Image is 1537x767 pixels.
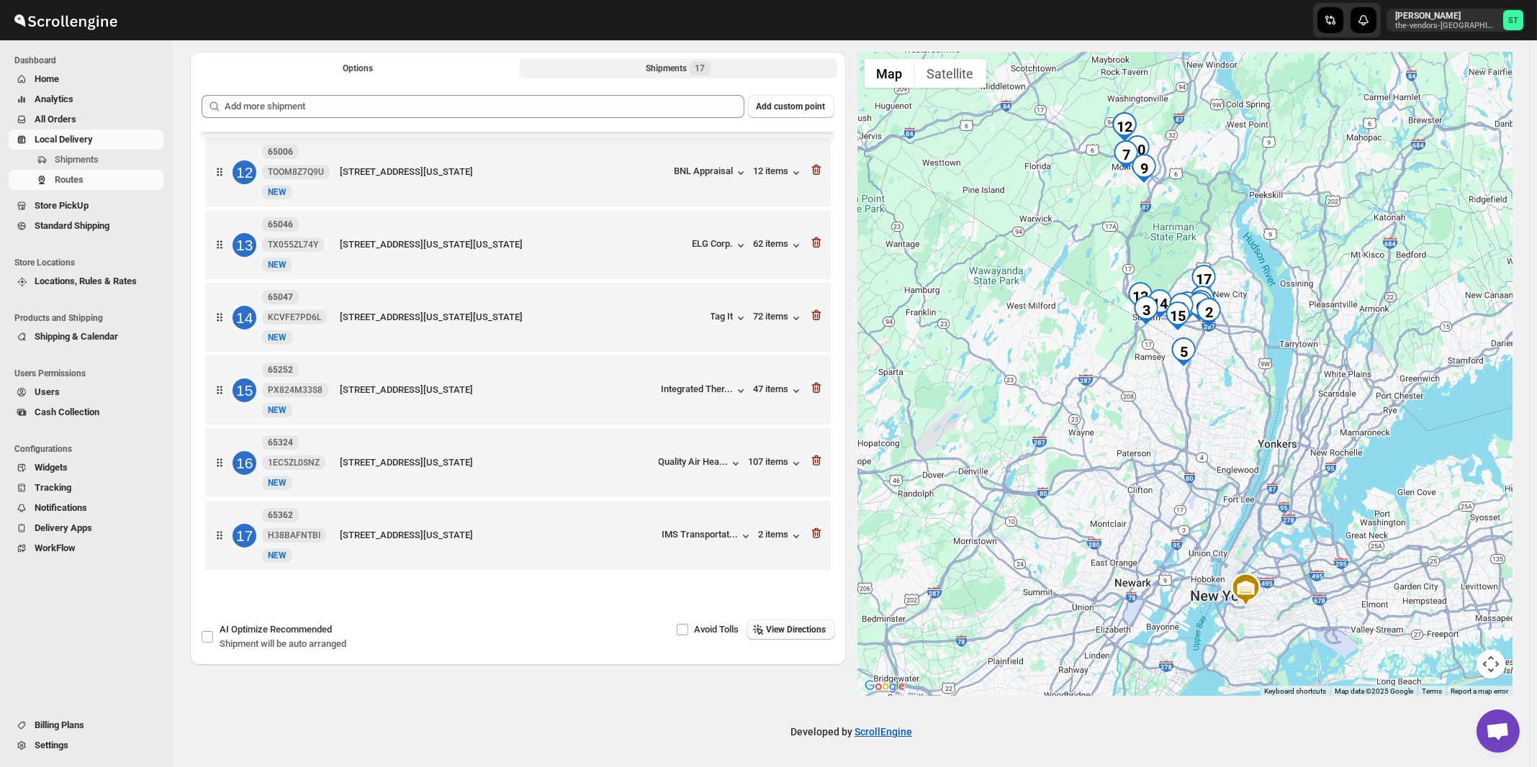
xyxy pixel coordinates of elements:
[190,83,846,583] div: Selected Shipments
[1451,687,1508,695] a: Report a map error
[759,529,803,543] button: 2 items
[268,187,287,197] span: NEW
[1130,154,1158,183] div: 9
[225,95,744,118] input: Add more shipment
[268,292,293,302] b: 65047
[205,137,831,206] div: 1265006TOOM8Z7Q9UNEW[STREET_ADDRESS][US_STATE]BNL Appraisal12 items
[1169,337,1198,366] div: 5
[35,73,59,84] span: Home
[35,543,76,553] span: WorkFlow
[35,502,87,513] span: Notifications
[1508,16,1518,25] text: ST
[754,311,803,325] button: 72 items
[1188,286,1217,314] div: 16
[662,529,739,540] div: IMS Transportat...
[1185,292,1214,321] div: 6
[9,327,163,347] button: Shipping & Calendar
[233,233,256,257] div: 13
[35,482,71,493] span: Tracking
[1145,289,1174,318] div: 14
[9,382,163,402] button: Users
[343,63,373,74] span: Options
[754,238,803,253] button: 62 items
[14,55,166,66] span: Dashboard
[9,498,163,518] button: Notifications
[340,455,653,470] div: [STREET_ADDRESS][US_STATE]
[855,726,912,737] a: ScrollEngine
[659,456,743,471] button: Quality Air Hea...
[268,530,320,541] span: H38BAFNTBI
[1395,10,1497,22] p: [PERSON_NAME]
[1503,10,1523,30] span: Simcha Trieger
[268,457,320,468] span: 1EC5ZL0SNZ
[220,638,346,649] span: Shipment will be auto arranged
[695,624,739,635] span: Avoid Tolls
[1477,650,1505,678] button: Map camera controls
[268,166,324,178] span: TOOM8Z7Q9U
[14,257,166,268] span: Store Locations
[1123,135,1152,164] div: 10
[767,624,826,635] span: View Directions
[1186,290,1215,319] div: 1
[35,386,60,397] span: Users
[35,200,89,211] span: Store PickUp
[1422,687,1442,695] a: Terms (opens in new tab)
[205,210,831,279] div: 1365046TX055ZL74YNEW[STREET_ADDRESS][US_STATE][US_STATE]ELG Corp.62 items
[9,109,163,130] button: All Orders
[340,310,705,324] div: [STREET_ADDRESS][US_STATE][US_STATE]
[233,306,256,330] div: 14
[268,510,293,520] b: 65362
[754,165,803,180] button: 12 items
[35,522,92,533] span: Delivery Apps
[1163,301,1192,330] div: 15
[9,402,163,422] button: Cash Collection
[915,59,986,88] button: Show satellite imagery
[268,478,287,488] span: NEW
[35,220,109,231] span: Standard Shipping
[711,311,748,325] button: Tag It
[1167,293,1196,322] div: 8
[861,677,909,696] a: Open this area in Google Maps (opens a new window)
[340,237,687,252] div: [STREET_ADDRESS][US_STATE][US_STATE]
[662,383,748,398] button: Integrated Ther...
[14,443,166,455] span: Configurations
[754,383,803,398] button: 47 items
[675,165,748,180] div: BNL Appraisal
[12,2,120,38] img: ScrollEngine
[35,134,93,145] span: Local Delivery
[790,725,912,739] p: Developed by
[270,624,332,635] span: Recommended
[205,428,831,497] div: 16653241EC5ZL0SNZNEW[STREET_ADDRESS][US_STATE]Quality Air Hea...107 items
[35,720,84,730] span: Billing Plans
[1477,709,1520,753] div: Open chat
[9,518,163,538] button: Delivery Apps
[861,677,909,696] img: Google
[55,154,99,165] span: Shipments
[747,619,835,640] button: View Directions
[268,239,318,250] span: TX055ZL74Y
[220,624,332,635] span: AI Optimize
[757,101,826,112] span: Add custom point
[268,550,287,560] span: NEW
[35,114,76,124] span: All Orders
[35,94,73,104] span: Analytics
[9,538,163,558] button: WorkFlow
[9,715,163,735] button: Billing Plans
[268,260,287,270] span: NEW
[268,332,287,342] span: NEW
[268,384,323,396] span: PX824M33S8
[1335,687,1413,695] span: Map data ©2025 Google
[340,383,656,397] div: [STREET_ADDRESS][US_STATE]
[659,456,729,467] div: Quality Air Hea...
[1110,112,1139,141] div: 12
[268,437,293,448] b: 65324
[199,58,516,78] button: All Route Options
[205,355,831,425] div: 1565252PX824M33S8NEW[STREET_ADDRESS][US_STATE]Integrated Ther...47 items
[9,89,163,109] button: Analytics
[749,456,803,471] button: 107 items
[1387,9,1525,32] button: User menu
[268,365,293,375] b: 65252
